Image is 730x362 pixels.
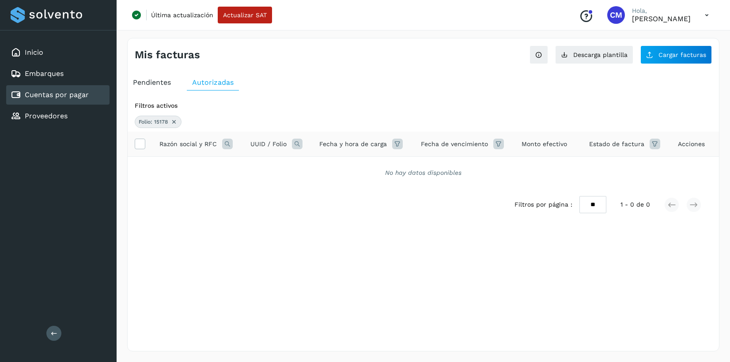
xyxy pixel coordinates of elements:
span: Actualizar SAT [223,12,267,18]
span: Autorizadas [192,78,234,87]
p: Hola, [632,7,691,15]
div: Cuentas por pagar [6,85,110,105]
div: Embarques [6,64,110,83]
span: Razón social y RFC [159,140,217,149]
span: Acciones [678,140,705,149]
div: No hay datos disponibles [139,168,707,177]
span: Descarga plantilla [573,52,628,58]
span: Cargar facturas [658,52,706,58]
a: Proveedores [25,112,68,120]
span: Monto efectivo [522,140,567,149]
span: Filtros por página : [514,200,572,209]
span: 1 - 0 de 0 [620,200,650,209]
span: UUID / Folio [250,140,287,149]
div: Folio: 15178 [135,116,182,128]
button: Descarga plantilla [555,45,633,64]
p: Cynthia Mendoza [632,15,691,23]
span: Fecha y hora de carga [319,140,387,149]
span: Estado de factura [589,140,644,149]
div: Filtros activos [135,101,712,110]
a: Embarques [25,69,64,78]
a: Cuentas por pagar [25,90,89,99]
span: Folio: 15178 [139,118,168,126]
button: Cargar facturas [640,45,712,64]
div: Proveedores [6,106,110,126]
div: Inicio [6,43,110,62]
button: Actualizar SAT [218,7,272,23]
a: Inicio [25,48,43,57]
span: Fecha de vencimiento [421,140,488,149]
p: Última actualización [151,11,213,19]
h4: Mis facturas [135,49,200,61]
span: Pendientes [133,78,171,87]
